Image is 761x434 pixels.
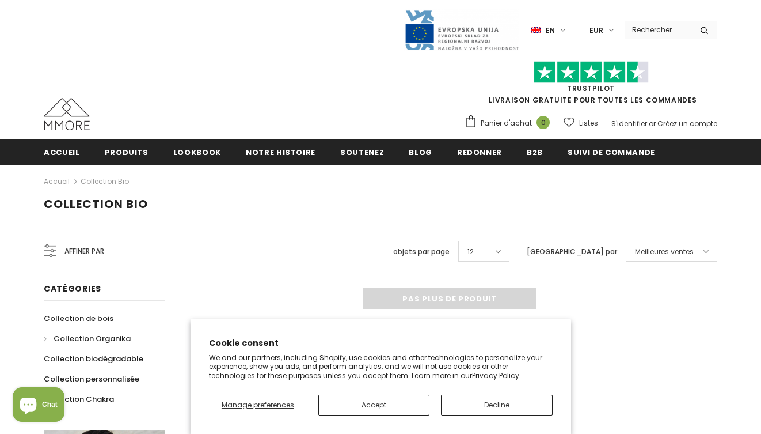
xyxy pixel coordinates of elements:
span: Notre histoire [246,147,315,158]
input: Search Site [625,21,691,38]
a: Collection Organika [44,329,131,349]
a: Collection biodégradable [44,349,143,369]
h2: Cookie consent [209,337,553,349]
img: Cas MMORE [44,98,90,130]
span: LIVRAISON GRATUITE POUR TOUTES LES COMMANDES [465,66,717,105]
span: Collection de bois [44,313,113,324]
span: 0 [536,116,550,129]
a: Accueil [44,139,80,165]
a: Javni Razpis [404,25,519,35]
span: Redonner [457,147,502,158]
a: Redonner [457,139,502,165]
inbox-online-store-chat: Shopify online store chat [9,387,68,425]
a: B2B [527,139,543,165]
a: Listes [564,113,598,133]
a: Suivi de commande [568,139,655,165]
a: soutenez [340,139,384,165]
span: Manage preferences [222,400,294,410]
button: Accept [318,395,429,416]
span: Catégories [44,283,101,295]
a: Collection Chakra [44,389,114,409]
p: We and our partners, including Shopify, use cookies and other technologies to personalize your ex... [209,353,553,380]
label: [GEOGRAPHIC_DATA] par [527,246,617,258]
span: Collection biodégradable [44,353,143,364]
span: Collection Chakra [44,394,114,405]
a: Collection personnalisée [44,369,139,389]
a: Notre histoire [246,139,315,165]
a: Créez un compte [657,119,717,129]
a: Panier d'achat 0 [465,115,555,132]
span: Collection Organika [54,333,131,344]
img: i-lang-1.png [531,25,541,35]
label: objets par page [393,246,450,258]
span: en [546,25,555,36]
span: Produits [105,147,149,158]
span: Listes [579,118,598,129]
span: Suivi de commande [568,147,655,158]
a: S'identifier [611,119,647,129]
img: Javni Razpis [404,9,519,51]
a: Lookbook [173,139,221,165]
span: soutenez [340,147,384,158]
span: Collection Bio [44,196,148,212]
span: Affiner par [64,245,104,258]
span: Lookbook [173,147,221,158]
a: Collection Bio [81,176,129,186]
span: or [649,119,656,129]
a: Privacy Policy [472,371,519,380]
span: 12 [467,246,474,258]
span: Panier d'achat [481,118,532,129]
a: Accueil [44,175,70,188]
a: Collection de bois [44,308,113,329]
span: Accueil [44,147,80,158]
button: Manage preferences [209,395,307,416]
span: Meilleures ventes [635,246,694,258]
img: Faites confiance aux étoiles pilotes [534,61,649,84]
span: B2B [527,147,543,158]
span: EUR [589,25,603,36]
a: Blog [409,139,432,165]
a: TrustPilot [567,84,615,93]
button: Decline [441,395,552,416]
span: Collection personnalisée [44,373,139,384]
span: Blog [409,147,432,158]
a: Produits [105,139,149,165]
